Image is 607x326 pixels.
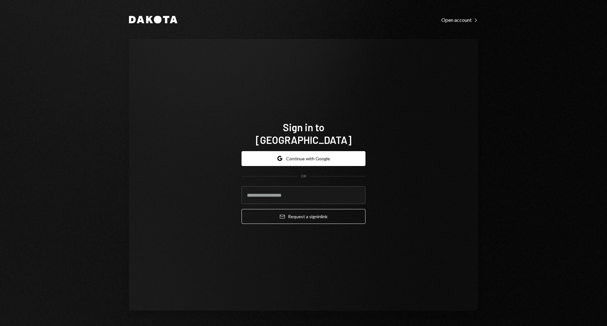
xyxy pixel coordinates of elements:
button: Continue with Google [242,151,365,166]
button: Request a signinlink [242,209,365,224]
a: Open account [441,16,478,23]
div: Open account [441,17,478,23]
h1: Sign in to [GEOGRAPHIC_DATA] [242,121,365,146]
div: OR [301,174,306,179]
